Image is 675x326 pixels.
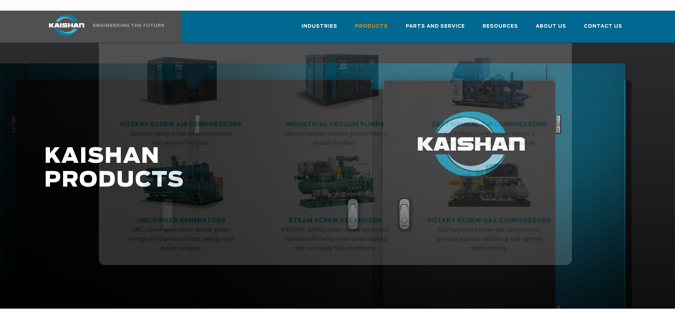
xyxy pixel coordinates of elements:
p: Vacuum pumps remove gasses from a sealed chamber. [280,129,390,147]
a: ORC Power Generators [137,214,226,225]
p: ORC power generators deliver green energy and significant cost savings over steam turbines. [126,225,237,253]
img: thumb-Industrial-Vacuum-Pumps [292,53,379,112]
img: thumb-Rotary-Screw-Gas-Compressors [446,155,533,210]
p: [PERSON_NAME] steam screw expanders maintain efficiency, even when dealing with unsteady flow con... [280,225,390,253]
img: thumb-Centrifugal-Air-Compressors [446,53,533,112]
a: Industrial Vacuum Pumps [286,118,385,129]
a: Industries [302,17,337,41]
a: Rotary Screw Air Compressors [120,118,242,129]
span: Parts and Service [406,22,465,31]
a: Rotary Screw Gas Compressors [427,214,552,225]
a: Kaishan USA [40,11,165,43]
span: Products [355,22,388,31]
span: Contact Us [584,22,622,31]
img: thumb-Rotary-Screw-Air-Compressors [137,53,225,112]
a: Steam Screw Expanders [289,214,382,225]
p: Centrifugal compressors deliver a constant stream of compressed air. [434,129,545,147]
span: Resources [483,22,518,31]
a: Parts and Service [406,17,465,41]
span: Industries [302,22,337,31]
a: About Us [536,17,566,41]
a: Products [355,17,388,41]
h1: KAISHAN PRODUCTS [44,145,532,192]
img: thumb-Steam-Screw-Expanders [292,155,379,210]
a: Centrifugal Air Compressors [432,118,547,129]
img: thumb-ORC-Power-Generators [137,155,225,210]
a: Contact Us [584,17,622,41]
p: Kaishan rotary screw air compressors run around the clock. [126,129,237,147]
img: Engineering the future [93,24,164,27]
span: About Us [536,22,566,31]
p: Kaishan rotary screw gas compressors provide superior efficiency and optimal performance. [434,225,545,253]
a: Resources [483,17,518,41]
img: kaishan logo [40,15,93,36]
